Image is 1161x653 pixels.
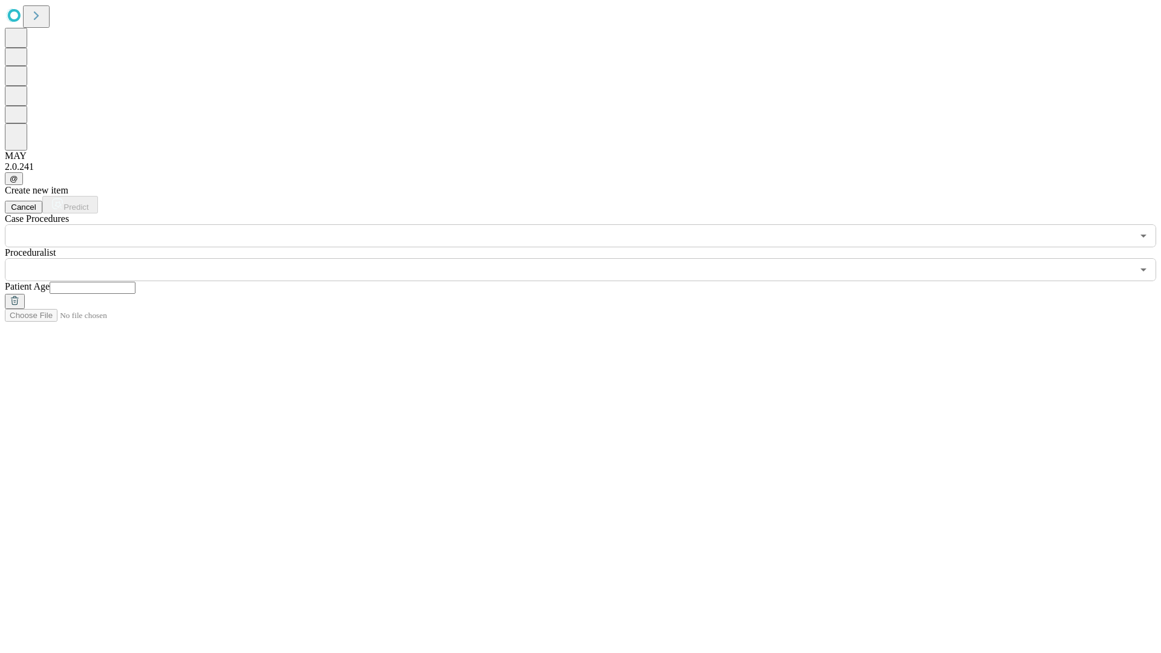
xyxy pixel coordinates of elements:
[5,172,23,185] button: @
[1135,227,1152,244] button: Open
[5,213,69,224] span: Scheduled Procedure
[5,281,50,291] span: Patient Age
[63,203,88,212] span: Predict
[5,151,1156,161] div: MAY
[10,174,18,183] span: @
[5,201,42,213] button: Cancel
[5,161,1156,172] div: 2.0.241
[11,203,36,212] span: Cancel
[5,185,68,195] span: Create new item
[5,247,56,258] span: Proceduralist
[1135,261,1152,278] button: Open
[42,196,98,213] button: Predict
